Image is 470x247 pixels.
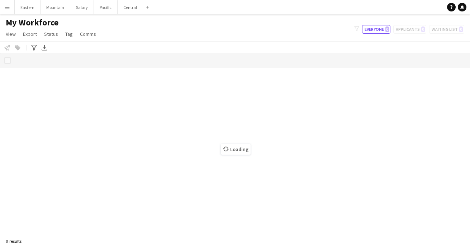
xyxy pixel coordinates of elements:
a: Comms [77,29,99,39]
span: Export [23,31,37,37]
a: View [3,29,19,39]
span: My Workforce [6,17,58,28]
button: Pacific [94,0,118,14]
button: Central [118,0,143,14]
span: View [6,31,16,37]
button: Mountain [41,0,70,14]
a: Export [20,29,40,39]
button: Everyone0 [362,25,390,34]
app-action-btn: Advanced filters [30,43,38,52]
button: Salary [70,0,94,14]
span: Tag [65,31,73,37]
a: Tag [62,29,76,39]
span: Status [44,31,58,37]
app-action-btn: Export XLSX [40,43,49,52]
span: Comms [80,31,96,37]
span: Loading [221,144,251,155]
a: Status [41,29,61,39]
span: 0 [385,26,389,32]
button: Eastern [15,0,41,14]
